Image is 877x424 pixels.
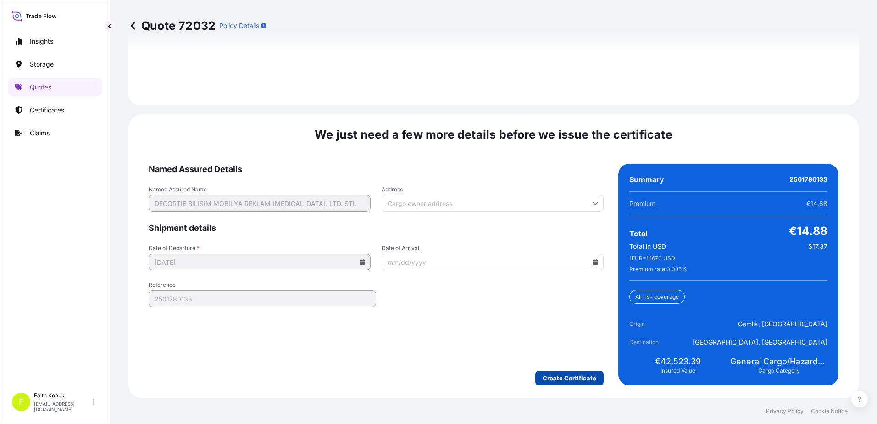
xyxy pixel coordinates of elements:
span: [GEOGRAPHIC_DATA], [GEOGRAPHIC_DATA] [693,338,827,347]
p: Storage [30,60,54,69]
span: €42,523.39 [655,356,701,367]
a: Certificates [8,101,102,119]
a: Insights [8,32,102,50]
p: Policy Details [219,21,259,30]
p: Claims [30,128,50,138]
input: mm/dd/yyyy [382,254,604,270]
span: $17.37 [808,242,827,251]
span: Shipment details [149,223,604,234]
a: Privacy Policy [766,407,804,415]
div: All risk coverage [629,290,685,304]
span: Named Assured Name [149,186,371,193]
p: Insights [30,37,53,46]
p: [EMAIL_ADDRESS][DOMAIN_NAME] [34,401,91,412]
a: Cookie Notice [811,407,848,415]
span: Total in USD [629,242,666,251]
input: Cargo owner address [382,195,604,212]
span: Summary [629,175,664,184]
input: Your internal reference [149,290,376,307]
p: Create Certificate [543,374,596,383]
span: €14.88 [806,199,827,208]
span: Address [382,186,604,193]
p: Faith Konuk [34,392,91,399]
span: €14.88 [789,223,827,238]
a: Storage [8,55,102,73]
span: Named Assured Details [149,164,604,175]
input: mm/dd/yyyy [149,254,371,270]
a: Quotes [8,78,102,96]
span: Total [629,229,647,238]
span: 1 EUR = 1.1670 USD [629,255,675,262]
p: Quote 72032 [128,18,216,33]
span: We just need a few more details before we issue the certificate [315,127,672,142]
span: F [19,397,24,407]
span: General Cargo/Hazardous Material [730,356,827,367]
span: Date of Departure [149,245,371,252]
span: Gemlik, [GEOGRAPHIC_DATA] [738,319,827,329]
span: Premium [629,199,655,208]
span: Premium rate 0.035 % [629,266,687,273]
span: 2501780133 [789,175,827,184]
a: Claims [8,124,102,142]
span: Origin [629,319,681,329]
span: Reference [149,281,376,289]
p: Quotes [30,83,51,92]
button: Create Certificate [535,371,604,385]
span: Insured Value [661,367,695,374]
span: Cargo Category [758,367,800,374]
p: Certificates [30,106,64,115]
span: Date of Arrival [382,245,604,252]
span: Destination [629,338,681,347]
